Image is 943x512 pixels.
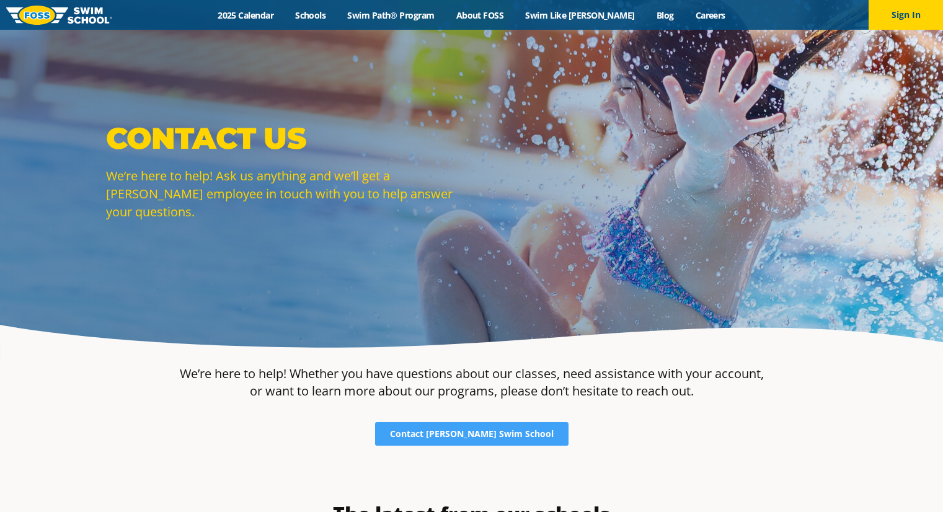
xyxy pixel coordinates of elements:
p: We’re here to help! Ask us anything and we’ll get a [PERSON_NAME] employee in touch with you to h... [106,167,466,221]
p: We’re here to help! Whether you have questions about our classes, need assistance with your accou... [179,365,764,400]
a: Swim Like [PERSON_NAME] [515,9,646,21]
a: Swim Path® Program [337,9,445,21]
a: Contact [PERSON_NAME] Swim School [375,422,569,446]
a: About FOSS [445,9,515,21]
a: Careers [684,9,736,21]
p: Contact Us [106,120,466,157]
a: Schools [285,9,337,21]
a: 2025 Calendar [207,9,285,21]
a: Blog [645,9,684,21]
span: Contact [PERSON_NAME] Swim School [390,430,554,438]
img: FOSS Swim School Logo [6,6,112,25]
